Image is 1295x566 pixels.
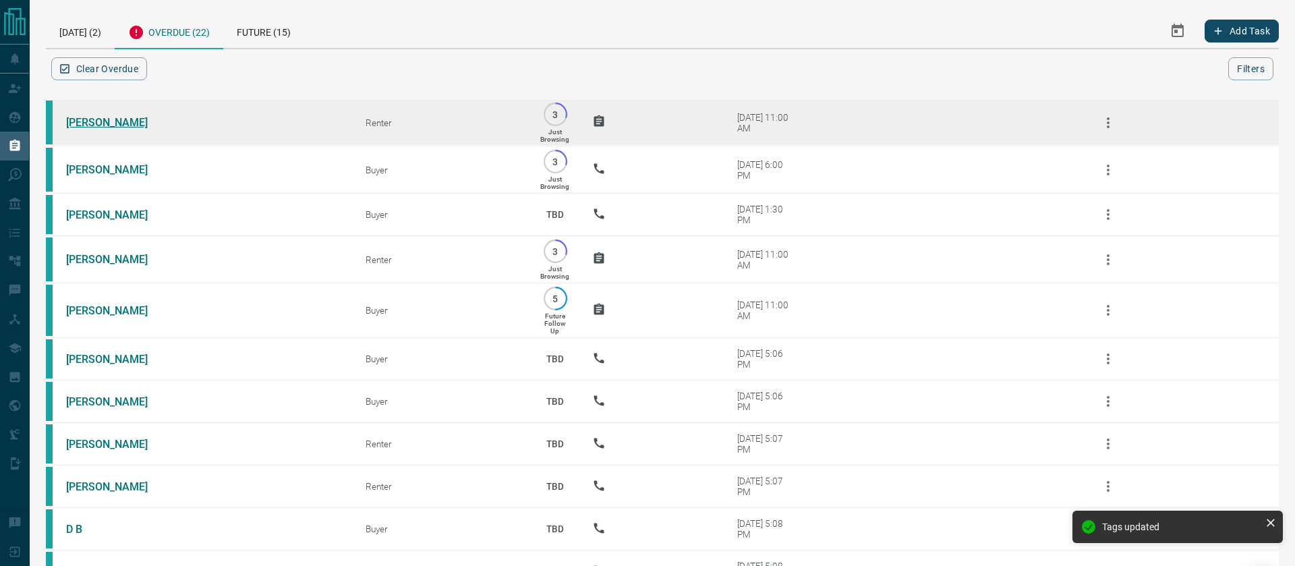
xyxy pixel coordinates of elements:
div: condos.ca [46,339,53,378]
p: Future Follow Up [544,312,565,335]
div: [DATE] 11:00 AM [737,300,795,321]
p: 3 [550,157,560,167]
div: condos.ca [46,424,53,463]
button: Select Date Range [1161,15,1194,47]
div: Tags updated [1102,521,1260,532]
p: 3 [550,109,560,119]
div: [DATE] (2) [46,13,115,48]
div: Buyer [366,165,518,175]
div: condos.ca [46,148,53,192]
div: Buyer [366,305,518,316]
div: condos.ca [46,285,53,336]
p: TBD [538,383,572,420]
a: [PERSON_NAME] [66,304,167,317]
div: Renter [366,481,518,492]
div: [DATE] 5:07 PM [737,476,795,497]
a: [PERSON_NAME] [66,395,167,408]
div: Overdue (22) [115,13,223,49]
div: Buyer [366,209,518,220]
div: [DATE] 11:00 AM [737,249,795,271]
div: [DATE] 5:06 PM [737,348,795,370]
p: TBD [538,426,572,462]
div: [DATE] 5:07 PM [737,433,795,455]
a: [PERSON_NAME] [66,163,167,176]
a: [PERSON_NAME] [66,438,167,451]
div: condos.ca [46,467,53,506]
div: condos.ca [46,382,53,421]
a: D B [66,523,167,536]
button: Add Task [1205,20,1279,43]
button: Clear Overdue [51,57,147,80]
div: Buyer [366,396,518,407]
div: [DATE] 5:08 PM [737,518,795,540]
p: 3 [550,246,560,256]
a: [PERSON_NAME] [66,208,167,221]
div: condos.ca [46,509,53,548]
p: 5 [550,293,560,304]
p: Just Browsing [540,265,569,280]
div: Renter [366,254,518,265]
a: [PERSON_NAME] [66,116,167,129]
div: [DATE] 6:00 PM [737,159,795,181]
div: Renter [366,117,518,128]
a: [PERSON_NAME] [66,253,167,266]
div: condos.ca [46,101,53,144]
a: [PERSON_NAME] [66,480,167,493]
p: TBD [538,196,572,233]
p: Just Browsing [540,128,569,143]
div: condos.ca [46,237,53,281]
p: TBD [538,511,572,547]
div: Renter [366,438,518,449]
button: Filters [1228,57,1273,80]
div: Future (15) [223,13,304,48]
p: TBD [538,341,572,377]
div: [DATE] 5:06 PM [737,391,795,412]
div: [DATE] 11:00 AM [737,112,795,134]
div: [DATE] 1:30 PM [737,204,795,225]
div: Buyer [366,353,518,364]
p: TBD [538,468,572,505]
a: [PERSON_NAME] [66,353,167,366]
div: condos.ca [46,195,53,234]
p: Just Browsing [540,175,569,190]
div: Buyer [366,523,518,534]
